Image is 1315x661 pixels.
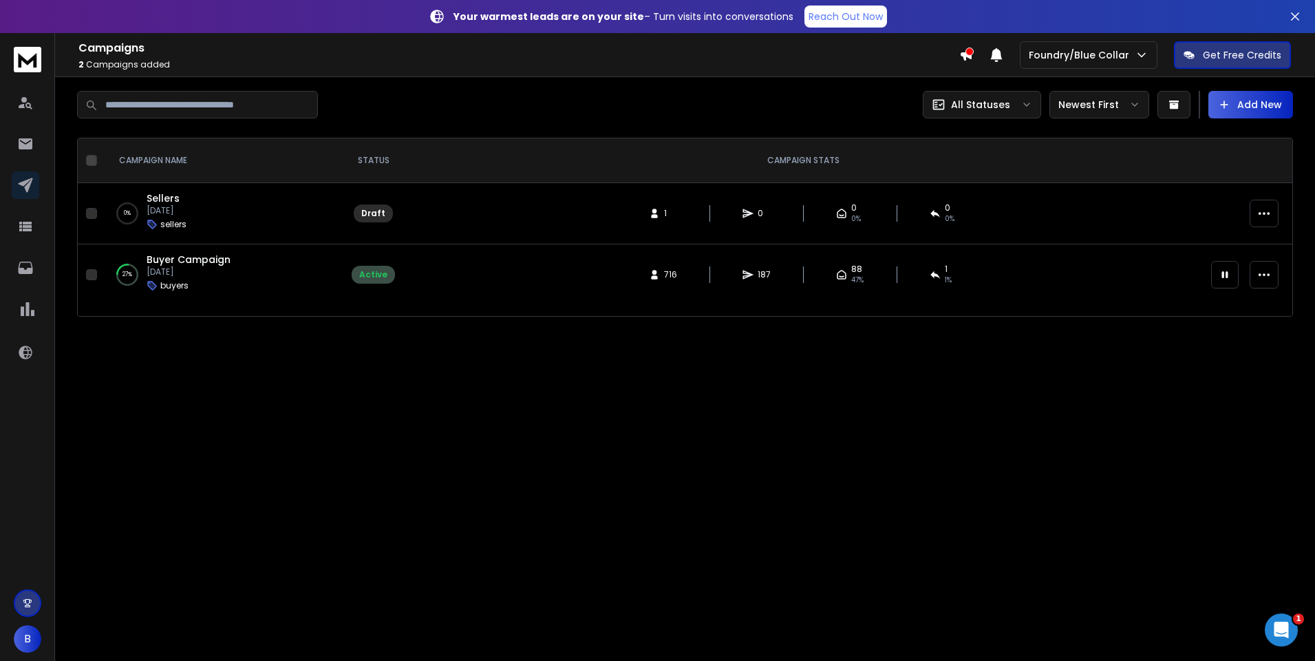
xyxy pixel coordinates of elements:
div: Active [359,269,387,280]
p: sellers [160,219,186,230]
p: 27 % [122,268,132,282]
span: 0 [945,202,950,213]
span: 716 [664,269,678,280]
h1: Campaigns [78,40,959,56]
td: 0%Sellers[DATE]sellers [103,183,343,244]
span: 1 [664,208,678,219]
p: Foundry/Blue Collar [1029,48,1135,62]
span: 47 % [851,275,864,286]
th: CAMPAIGN STATS [403,138,1203,183]
img: logo [14,47,41,72]
p: Reach Out Now [809,10,883,23]
td: 27%Buyer Campaign[DATE]buyers [103,244,343,306]
button: Newest First [1049,91,1149,118]
button: B [14,625,41,653]
p: [DATE] [147,266,231,277]
span: 0% [851,213,861,224]
iframe: Intercom live chat [1265,613,1298,647]
p: buyers [160,280,189,291]
strong: Your warmest leads are on your site [453,10,644,23]
a: Buyer Campaign [147,253,231,266]
a: Reach Out Now [804,6,887,28]
th: STATUS [343,138,403,183]
span: 1 [945,264,948,275]
div: Draft [361,208,385,219]
span: 187 [758,269,771,280]
span: 1 % [945,275,952,286]
button: Get Free Credits [1174,41,1291,69]
p: 0 % [124,207,131,220]
span: 2 [78,59,84,70]
th: CAMPAIGN NAME [103,138,343,183]
p: All Statuses [951,98,1010,112]
a: Sellers [147,191,180,205]
p: – Turn visits into conversations [453,10,793,23]
button: Add New [1208,91,1293,118]
span: 1 [1293,613,1304,625]
span: 88 [851,264,862,275]
p: Campaigns added [78,59,959,70]
span: 0 [758,208,771,219]
p: [DATE] [147,205,186,216]
p: Get Free Credits [1203,48,1281,62]
span: 0% [945,213,954,224]
span: 0 [851,202,857,213]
